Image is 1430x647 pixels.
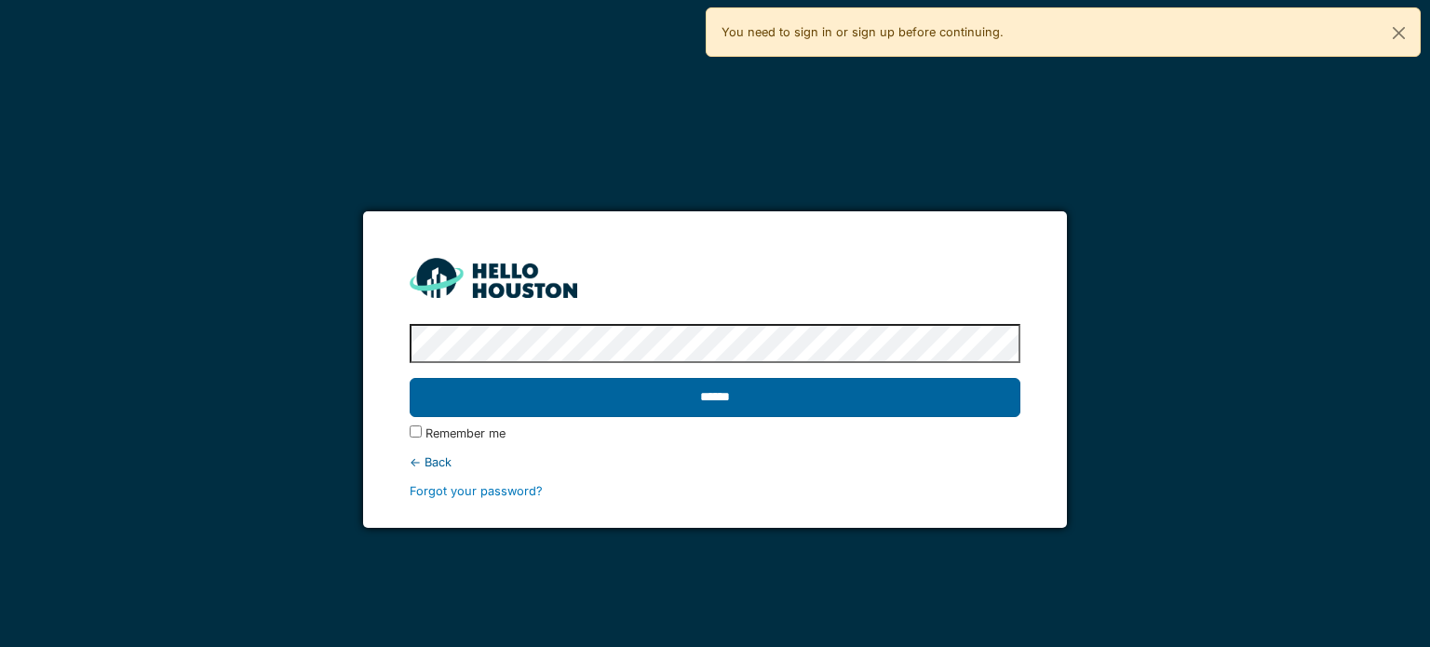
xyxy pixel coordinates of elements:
[410,484,543,498] a: Forgot your password?
[410,258,577,298] img: HH_line-BYnF2_Hg.png
[410,453,1019,471] div: ← Back
[425,425,506,442] label: Remember me
[1378,8,1420,58] button: Close
[706,7,1421,57] div: You need to sign in or sign up before continuing.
